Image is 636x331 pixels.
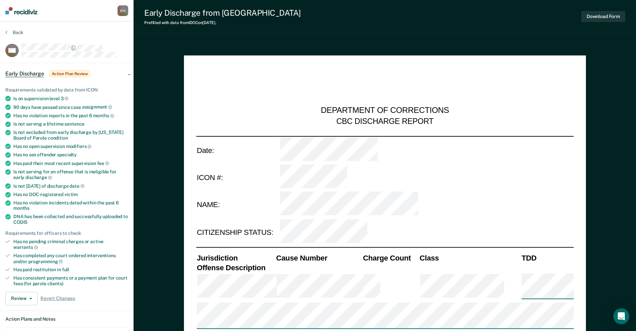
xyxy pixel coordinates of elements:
button: Review [5,292,38,305]
div: Requirements for officers to check [5,230,128,236]
th: Class [419,253,520,263]
img: Recidiviz [5,7,37,14]
span: fee [97,161,109,166]
div: Is not serving for an offense that is ineligible for early [13,169,128,180]
div: Early Discharge from [GEOGRAPHIC_DATA] [144,8,301,18]
div: Has no open supervision [13,143,128,149]
td: ICON #: [196,164,279,191]
div: B H [118,5,128,16]
div: Is not [DATE] of discharge [13,183,128,189]
div: CBC DISCHARGE REPORT [336,116,433,126]
div: Open Intercom Messenger [613,308,629,324]
span: months [93,113,114,118]
div: Has no pending criminal charges or active [13,239,128,250]
div: Requirements validated by data from ICON [5,87,128,93]
th: Cause Number [275,253,362,263]
span: Revert Changes [40,296,75,301]
div: Is not excluded from early discharge by [US_STATE] Board of Parole [13,130,128,141]
th: Offense Description [196,263,275,273]
button: Download Form [581,11,625,22]
span: date [69,183,84,189]
span: assignment [82,104,112,110]
td: NAME: [196,191,279,218]
th: TDD [521,253,574,263]
span: victim [64,192,78,197]
div: Is on supervision level [13,96,128,102]
td: Date: [196,136,279,164]
span: sentence [64,121,84,127]
span: CODIS [13,219,27,225]
div: Has no DOC-registered [13,192,128,197]
div: Has no violation reports in the past 6 [13,113,128,119]
span: programming [28,259,63,264]
span: months [13,205,29,211]
div: Has paid their most recent supervision [13,160,128,166]
div: Has paid restitution in [13,267,128,273]
div: Has consistent payments or a payment plan for court fees (for parole [13,275,128,287]
button: Back [5,29,23,35]
div: Has completed any court-ordered interventions and/or [13,253,128,264]
span: condition [48,135,68,141]
span: 3 [61,96,69,101]
span: clients) [47,281,63,286]
div: DEPARTMENT OF CORRECTIONS [321,106,449,116]
div: Prefilled with data from IDOC on [DATE] . [144,20,301,25]
th: Jurisdiction [196,253,275,263]
th: Charge Count [362,253,419,263]
div: 90 days have passed since case [13,104,128,110]
span: specialty [57,152,77,157]
span: Action Plan Review [49,70,90,77]
button: BH [118,5,128,16]
dt: Action Plans and Notes [5,316,128,322]
span: Early Discharge [5,70,44,77]
div: Is not serving a lifetime [13,121,128,127]
span: warrants [13,244,38,250]
div: Has no sex offender [13,152,128,158]
span: full [62,267,69,272]
span: discharge [25,175,52,180]
span: modifiers [66,144,92,149]
td: CITIZENSHIP STATUS: [196,218,279,246]
div: Has no violation incidents dated within the past 6 [13,200,128,211]
div: DNA has been collected and successfully uploaded to [13,214,128,225]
